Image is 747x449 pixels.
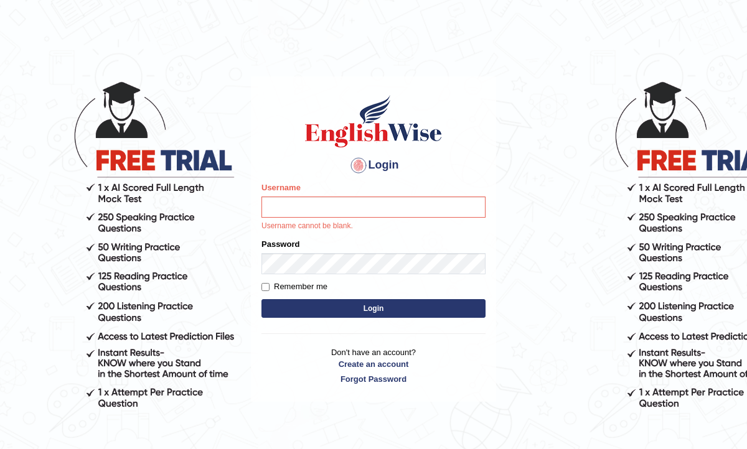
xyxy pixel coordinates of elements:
button: Login [261,299,486,318]
a: Forgot Password [261,373,486,385]
a: Create an account [261,358,486,370]
p: Don't have an account? [261,346,486,385]
input: Remember me [261,283,270,291]
h4: Login [261,155,486,175]
label: Password [261,238,299,250]
label: Username [261,182,301,193]
img: Logo of English Wise sign in for intelligent practice with AI [303,93,444,149]
p: Username cannot be blank. [261,221,486,232]
label: Remember me [261,280,327,293]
